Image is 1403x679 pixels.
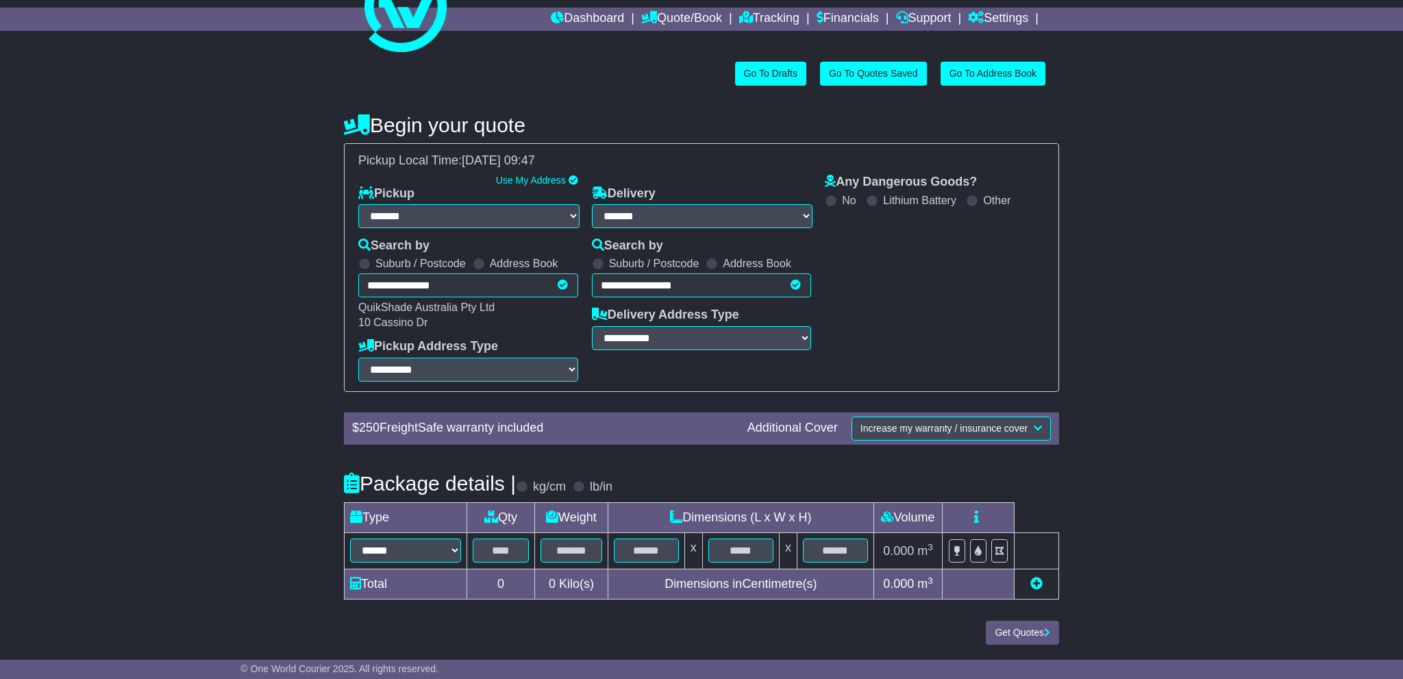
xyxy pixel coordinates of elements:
a: Support [896,8,952,31]
label: Lithium Battery [883,194,956,207]
a: Tracking [739,8,799,31]
label: Search by [592,238,663,254]
div: $ FreightSafe warranty included [345,421,741,436]
a: Go To Address Book [941,62,1045,86]
span: QuikShade Australia Pty Ltd [358,301,495,313]
div: Pickup Local Time: [351,153,1052,169]
td: Weight [535,502,608,532]
span: 0 [549,577,556,591]
a: Settings [968,8,1028,31]
span: 10 Cassino Dr [358,317,427,328]
td: Volume [873,502,942,532]
button: Get Quotes [986,621,1059,645]
span: 0.000 [883,544,914,558]
label: lb/in [590,480,612,495]
label: Suburb / Postcode [609,257,699,270]
h4: Package details | [344,472,516,495]
td: Type [345,502,467,532]
td: Qty [467,502,534,532]
label: Pickup [358,186,414,201]
span: 250 [359,421,380,434]
td: Dimensions (L x W x H) [608,502,873,532]
sup: 3 [928,576,933,586]
td: Kilo(s) [535,569,608,600]
a: Go To Drafts [735,62,806,86]
button: Increase my warranty / insurance cover [852,417,1051,441]
a: Use My Address [496,175,566,186]
a: Add new item [1030,577,1043,591]
label: kg/cm [533,480,566,495]
label: Suburb / Postcode [375,257,466,270]
label: Any Dangerous Goods? [825,175,977,190]
span: Increase my warranty / insurance cover [860,423,1028,434]
span: © One World Courier 2025. All rights reserved. [240,663,438,674]
a: Financials [817,8,879,31]
a: Dashboard [551,8,624,31]
span: 0.000 [883,577,914,591]
label: Delivery [592,186,656,201]
label: Search by [358,238,430,254]
span: m [917,544,933,558]
label: Address Book [490,257,558,270]
div: Additional Cover [741,421,845,436]
label: Delivery Address Type [592,308,739,323]
td: 0 [467,569,534,600]
span: m [917,577,933,591]
a: Quote/Book [641,8,722,31]
sup: 3 [928,542,933,552]
label: Address Book [723,257,791,270]
td: Dimensions in Centimetre(s) [608,569,873,600]
h4: Begin your quote [344,114,1059,136]
td: Total [345,569,467,600]
a: Go To Quotes Saved [820,62,927,86]
label: No [842,194,856,207]
td: x [779,532,797,569]
label: Pickup Address Type [358,339,498,354]
span: [DATE] 09:47 [462,153,535,167]
td: x [684,532,702,569]
label: Other [983,194,1010,207]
